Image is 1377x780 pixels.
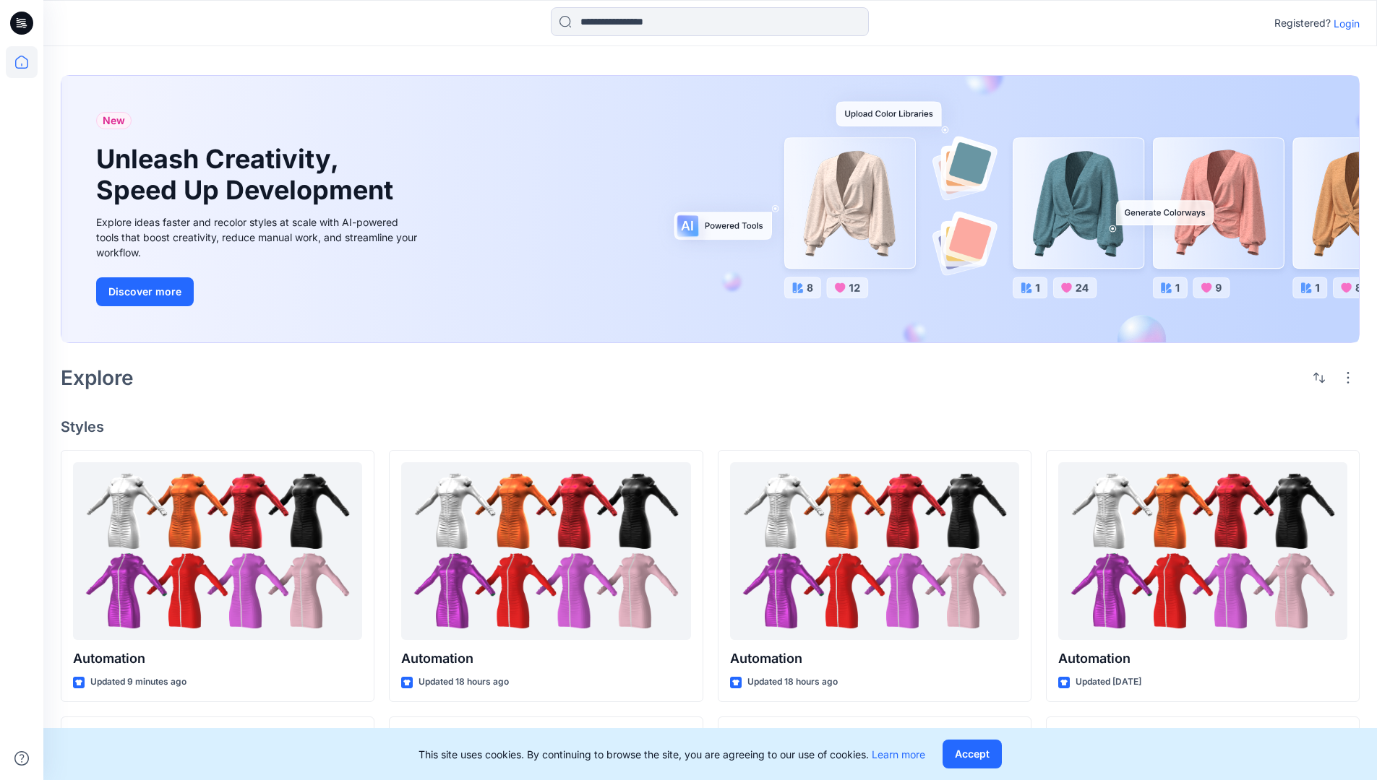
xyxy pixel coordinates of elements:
[61,418,1360,435] h4: Styles
[419,747,925,762] p: This site uses cookies. By continuing to browse the site, you are agreeing to our use of cookies.
[103,112,125,129] span: New
[1058,462,1347,641] a: Automation
[730,649,1019,669] p: Automation
[96,277,421,306] a: Discover more
[730,462,1019,641] a: Automation
[1076,675,1141,690] p: Updated [DATE]
[96,214,421,260] div: Explore ideas faster and recolor styles at scale with AI-powered tools that boost creativity, red...
[90,675,186,690] p: Updated 9 minutes ago
[1274,14,1331,32] p: Registered?
[96,277,194,306] button: Discover more
[1058,649,1347,669] p: Automation
[747,675,838,690] p: Updated 18 hours ago
[419,675,509,690] p: Updated 18 hours ago
[96,144,400,206] h1: Unleash Creativity, Speed Up Development
[73,462,362,641] a: Automation
[73,649,362,669] p: Automation
[872,748,925,760] a: Learn more
[943,740,1002,768] button: Accept
[401,649,690,669] p: Automation
[401,462,690,641] a: Automation
[61,366,134,389] h2: Explore
[1334,16,1360,31] p: Login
